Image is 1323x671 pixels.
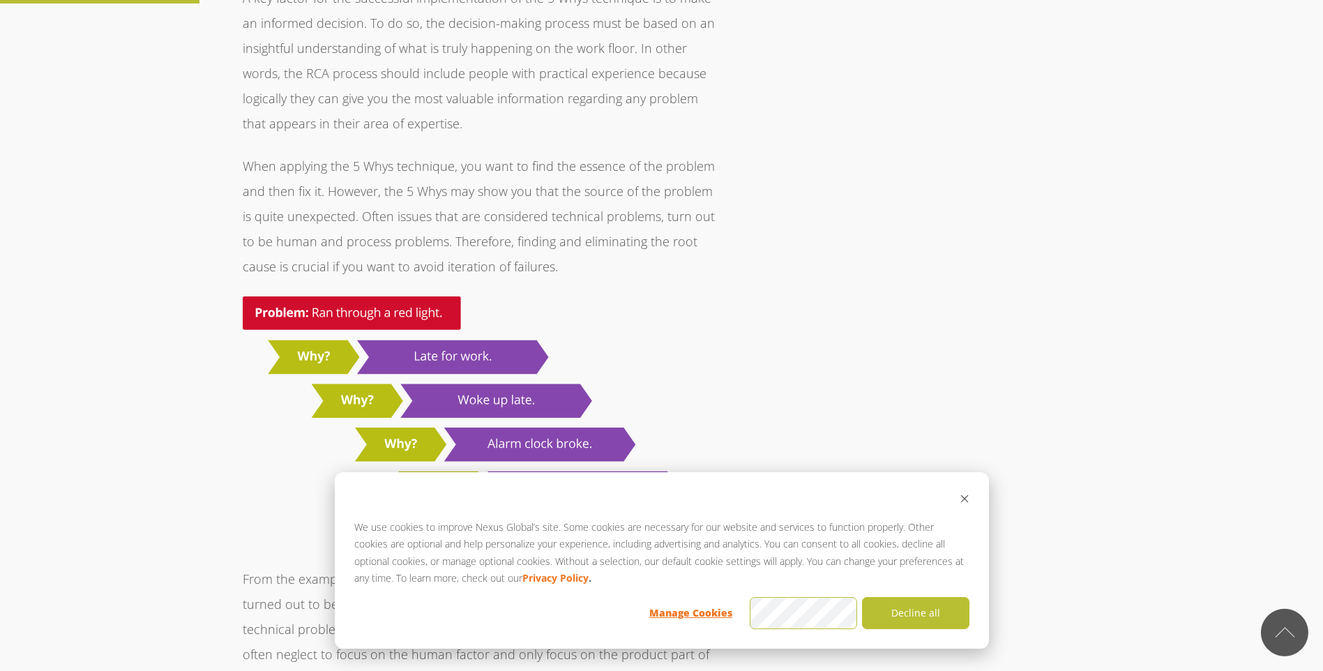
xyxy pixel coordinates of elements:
[335,472,989,649] div: Cookie banner
[354,519,969,587] p: We use cookies to improve Nexus Global’s site. Some cookies are necessary for our website and ser...
[750,597,857,629] button: Accept all
[960,492,969,509] button: Dismiss cookie banner
[637,597,745,629] button: Manage Cookies
[589,570,591,587] strong: .
[862,597,969,629] button: Decline all
[522,570,589,587] a: Privacy Policy
[243,296,723,549] img: 5 Why Analysis in Action
[243,153,723,279] p: When applying the 5 Whys technique, you want to find the essence of the problem and then fix it. ...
